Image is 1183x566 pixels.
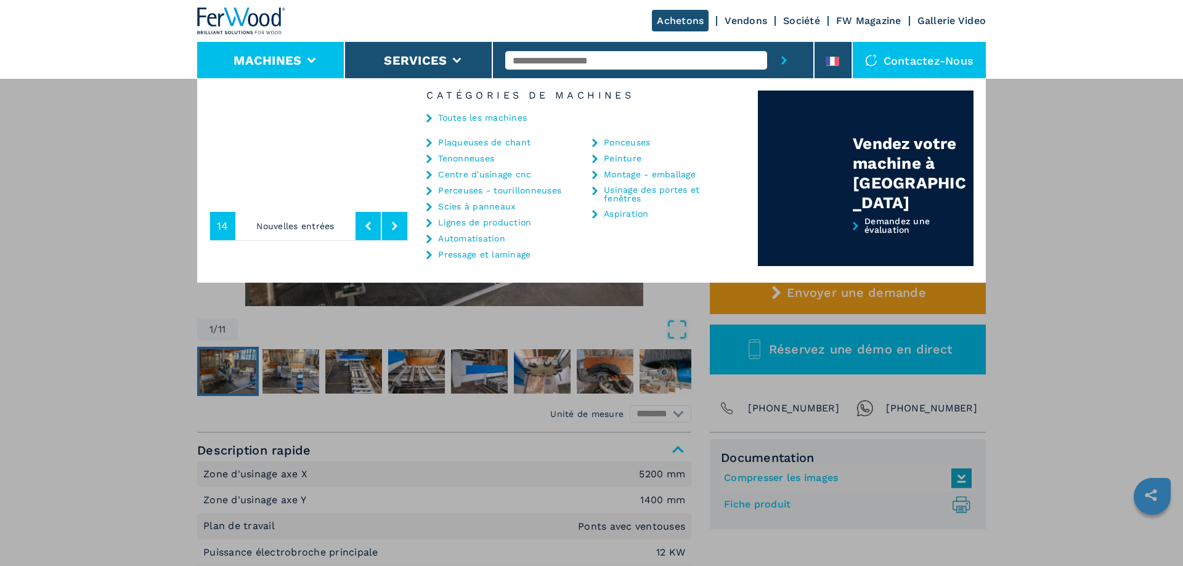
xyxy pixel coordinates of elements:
a: Scies à panneaux [438,202,515,211]
a: Achetons [652,10,709,31]
a: FW Magazine [836,15,901,26]
a: Tenonneuses [438,154,494,163]
a: Usinage des portes et fenêtres [604,185,727,203]
p: Nouvelles entrées [235,212,356,240]
a: Vendons [725,15,767,26]
button: Services [384,53,447,68]
div: Contactez-nous [853,42,986,79]
button: Machines [234,53,301,68]
a: Toutes les machines [438,113,527,122]
a: Plaqueuses de chant [438,138,531,147]
div: Vendez votre machine à [GEOGRAPHIC_DATA] [853,134,974,212]
a: Société [783,15,820,26]
a: Ponceuses [604,138,650,147]
a: Automatisation [438,234,505,243]
a: Gallerie Video [917,15,986,26]
a: Centre d'usinage cnc [438,170,531,179]
a: Perceuses - tourillonneuses [438,186,561,195]
button: submit-button [767,42,801,79]
img: Ferwood [197,7,286,34]
a: Peinture [604,154,641,163]
a: Lignes de production [438,218,531,227]
a: Demandez une évaluation [758,217,974,267]
img: Contactez-nous [865,54,877,67]
a: Pressage et laminage [438,250,531,259]
a: Montage - emballage [604,170,696,179]
a: Aspiration [604,209,649,218]
h6: Catégories de machines [408,91,758,100]
span: 14 [217,220,229,232]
